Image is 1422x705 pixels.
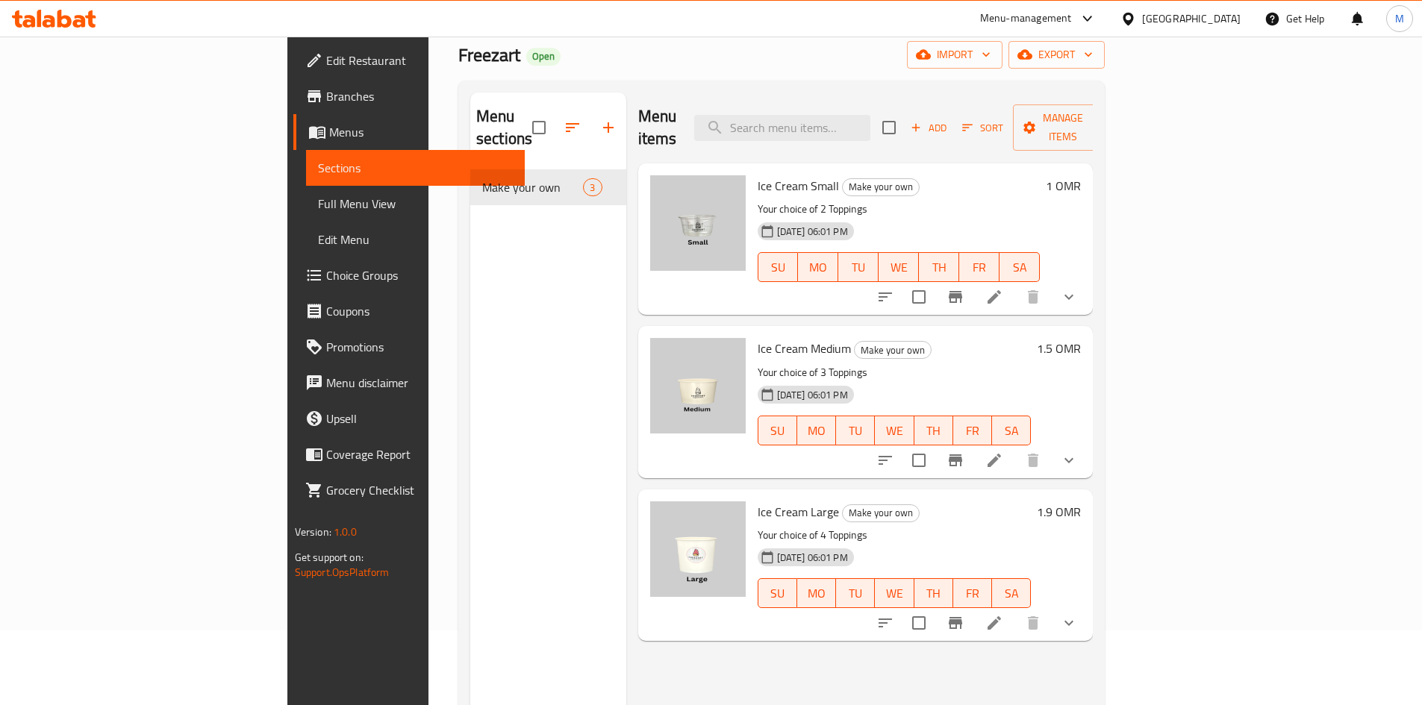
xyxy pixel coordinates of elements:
[920,420,947,442] span: TH
[1060,451,1078,469] svg: Show Choices
[1025,109,1101,146] span: Manage items
[873,112,905,143] span: Select section
[875,416,914,445] button: WE
[306,186,525,222] a: Full Menu View
[998,583,1025,604] span: SA
[1015,442,1051,478] button: delete
[842,583,869,604] span: TU
[1013,104,1113,151] button: Manage items
[326,87,513,105] span: Branches
[905,116,952,140] button: Add
[758,337,851,360] span: Ice Cream Medium
[842,420,869,442] span: TU
[326,410,513,427] span: Upsell
[798,252,838,282] button: MO
[879,252,919,282] button: WE
[293,401,525,436] a: Upsell
[938,279,973,315] button: Branch-specific-item
[326,374,513,392] span: Menu disclaimer
[843,504,919,521] span: Make your own
[1000,252,1040,282] button: SA
[318,159,513,177] span: Sections
[470,163,626,211] nav: Menu sections
[326,481,513,499] span: Grocery Checklist
[295,522,331,542] span: Version:
[1395,10,1404,27] span: M
[306,150,525,186] a: Sections
[965,257,994,278] span: FR
[764,420,791,442] span: SU
[1051,442,1087,478] button: show more
[758,252,799,282] button: SU
[1005,257,1034,278] span: SA
[318,231,513,248] span: Edit Menu
[905,116,952,140] span: Add item
[959,583,986,604] span: FR
[914,416,953,445] button: TH
[953,578,992,608] button: FR
[985,451,1003,469] a: Edit menu item
[838,252,879,282] button: TU
[326,51,513,69] span: Edit Restaurant
[1060,288,1078,306] svg: Show Choices
[881,420,908,442] span: WE
[470,169,626,205] div: Make your own3
[843,178,919,195] span: Make your own
[758,363,1032,382] p: Your choice of 3 Toppings
[318,195,513,213] span: Full Menu View
[903,445,935,476] span: Select to update
[953,416,992,445] button: FR
[293,472,525,508] a: Grocery Checklist
[1015,605,1051,641] button: delete
[908,119,949,137] span: Add
[758,526,1032,545] p: Your choice of 4 Toppings
[803,583,830,604] span: MO
[938,605,973,641] button: Branch-specific-item
[771,551,854,565] span: [DATE] 06:01 PM
[842,504,920,522] div: Make your own
[326,302,513,320] span: Coupons
[980,10,1072,28] div: Menu-management
[329,123,513,141] span: Menus
[938,442,973,478] button: Branch-specific-item
[482,178,583,196] span: Make your own
[804,257,832,278] span: MO
[867,279,903,315] button: sort-choices
[295,548,364,567] span: Get support on:
[903,607,935,639] span: Select to update
[992,578,1031,608] button: SA
[1051,279,1087,315] button: show more
[1046,175,1081,196] h6: 1 OMR
[925,257,953,278] span: TH
[959,252,1000,282] button: FR
[797,578,836,608] button: MO
[764,583,791,604] span: SU
[694,115,870,141] input: search
[758,200,1041,219] p: Your choice of 2 Toppings
[326,445,513,463] span: Coverage Report
[998,420,1025,442] span: SA
[771,388,854,402] span: [DATE] 06:01 PM
[867,605,903,641] button: sort-choices
[771,225,854,239] span: [DATE] 06:01 PM
[306,222,525,257] a: Edit Menu
[836,578,875,608] button: TU
[952,116,1013,140] span: Sort items
[295,563,390,582] a: Support.OpsPlatform
[914,578,953,608] button: TH
[855,342,931,359] span: Make your own
[326,266,513,284] span: Choice Groups
[881,583,908,604] span: WE
[758,578,797,608] button: SU
[764,257,793,278] span: SU
[293,329,525,365] a: Promotions
[650,338,746,433] img: Ice Cream Medium
[326,338,513,356] span: Promotions
[885,257,913,278] span: WE
[758,175,839,197] span: Ice Cream Small
[650,501,746,597] img: Ice Cream Large
[919,46,991,64] span: import
[758,416,797,445] button: SU
[958,116,1007,140] button: Sort
[758,501,839,523] span: Ice Cream Large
